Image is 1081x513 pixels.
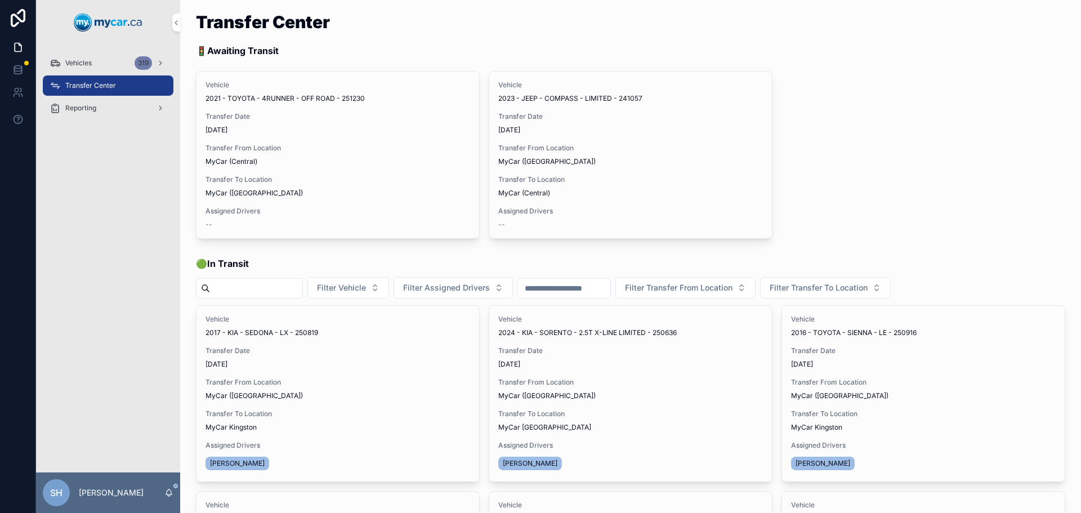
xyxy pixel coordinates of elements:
span: Vehicle [791,315,1056,324]
span: Assigned Drivers [498,441,763,450]
a: Vehicle2021 - TOYOTA - 4RUNNER - OFF ROAD - 251230Transfer Date[DATE]Transfer From LocationMyCar ... [196,71,480,239]
span: Transfer To Location [498,175,763,184]
span: Transfer To Location [206,175,470,184]
button: Select Button [394,277,513,298]
span: Transfer To Location [206,409,470,418]
a: Vehicle2023 - JEEP - COMPASS - LIMITED - 241057Transfer Date[DATE]Transfer From LocationMyCar ([G... [489,71,772,239]
span: MyCar Kingston [791,423,842,432]
a: Transfer Center [43,75,173,96]
div: scrollable content [36,45,180,133]
span: MyCar ([GEOGRAPHIC_DATA]) [498,157,596,166]
span: Filter Vehicle [317,282,366,293]
span: Vehicle [498,501,763,510]
span: SH [50,486,62,499]
span: MyCar Kingston [206,423,257,432]
span: Vehicle [206,501,470,510]
span: Transfer From Location [498,144,763,153]
a: Vehicle2017 - KIA - SEDONA - LX - 250819Transfer Date[DATE]Transfer From LocationMyCar ([GEOGRAPH... [196,305,480,482]
span: Assigned Drivers [498,207,763,216]
span: Vehicle [498,315,763,324]
span: Filter Transfer To Location [770,282,868,293]
span: 2021 - TOYOTA - 4RUNNER - OFF ROAD - 251230 [206,94,365,103]
span: 2016 - TOYOTA - SIENNA - LE - 250916 [791,328,917,337]
span: [PERSON_NAME] [210,459,265,468]
span: -- [206,220,212,229]
span: Vehicle [206,81,470,90]
span: Vehicle [498,81,763,90]
span: Assigned Drivers [206,207,470,216]
span: [PERSON_NAME] [796,459,850,468]
button: Select Button [615,277,756,298]
span: Transfer Date [498,346,763,355]
strong: In Transit [207,258,249,269]
span: [DATE] [498,126,763,135]
span: Transfer Date [206,346,470,355]
span: [PERSON_NAME] [503,459,557,468]
span: Transfer Date [791,346,1056,355]
span: 2017 - KIA - SEDONA - LX - 250819 [206,328,318,337]
img: App logo [74,14,142,32]
span: Transfer Date [206,112,470,121]
span: MyCar [GEOGRAPHIC_DATA] [498,423,591,432]
span: Filter Assigned Drivers [403,282,490,293]
span: Transfer Date [498,112,763,121]
span: MyCar (Central) [206,157,257,166]
span: MyCar ([GEOGRAPHIC_DATA]) [791,391,888,400]
h1: Transfer Center [196,14,330,30]
span: MyCar ([GEOGRAPHIC_DATA]) [206,189,303,198]
span: Assigned Drivers [791,441,1056,450]
button: Select Button [760,277,891,298]
span: 2024 - KIA - SORENTO - 2.5T X-LINE LIMITED - 250636 [498,328,677,337]
span: Transfer From Location [791,378,1056,387]
div: 319 [135,56,152,70]
a: Reporting [43,98,173,118]
p: 🚦 [196,44,330,57]
span: Vehicle [791,501,1056,510]
span: Transfer Center [65,81,116,90]
strong: Awaiting Transit [207,45,279,56]
a: Vehicles319 [43,53,173,73]
span: MyCar ([GEOGRAPHIC_DATA]) [498,391,596,400]
span: Assigned Drivers [206,441,470,450]
span: [DATE] [791,360,1056,369]
span: Transfer To Location [791,409,1056,418]
p: [PERSON_NAME] [79,487,144,498]
span: Reporting [65,104,96,113]
span: Vehicle [206,315,470,324]
span: -- [498,220,505,229]
span: [DATE] [206,360,470,369]
span: MyCar (Central) [498,189,550,198]
span: Transfer From Location [498,378,763,387]
span: Vehicles [65,59,92,68]
span: MyCar ([GEOGRAPHIC_DATA]) [206,391,303,400]
a: Vehicle2024 - KIA - SORENTO - 2.5T X-LINE LIMITED - 250636Transfer Date[DATE]Transfer From Locati... [489,305,772,482]
span: Transfer From Location [206,378,470,387]
span: 🟢 [196,257,249,270]
span: Transfer To Location [498,409,763,418]
span: Filter Transfer From Location [625,282,732,293]
span: 2023 - JEEP - COMPASS - LIMITED - 241057 [498,94,642,103]
span: [DATE] [206,126,470,135]
a: Vehicle2016 - TOYOTA - SIENNA - LE - 250916Transfer Date[DATE]Transfer From LocationMyCar ([GEOGR... [781,305,1065,482]
span: [DATE] [498,360,763,369]
span: Transfer From Location [206,144,470,153]
button: Select Button [307,277,389,298]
